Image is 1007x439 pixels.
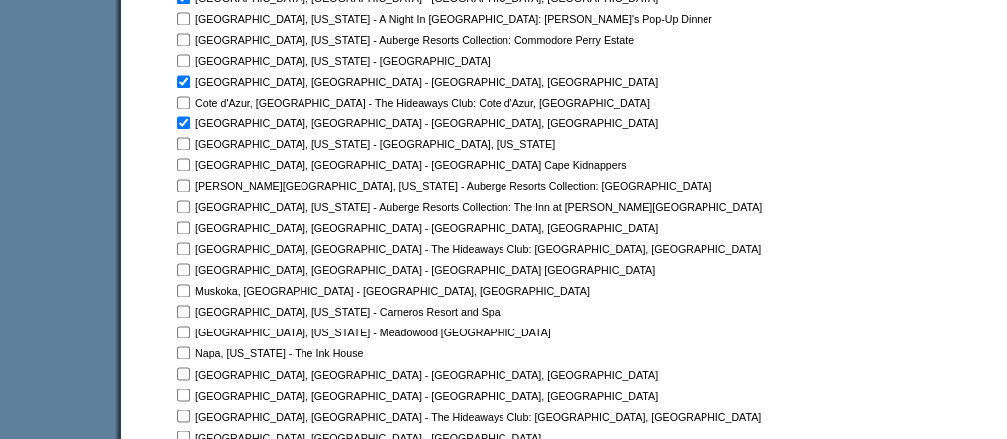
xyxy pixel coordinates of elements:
td: [GEOGRAPHIC_DATA], [GEOGRAPHIC_DATA] - [GEOGRAPHIC_DATA], [GEOGRAPHIC_DATA] [195,218,872,237]
td: [GEOGRAPHIC_DATA], [GEOGRAPHIC_DATA] - [GEOGRAPHIC_DATA] [GEOGRAPHIC_DATA] [195,260,872,279]
td: [GEOGRAPHIC_DATA], [GEOGRAPHIC_DATA] - [GEOGRAPHIC_DATA] Cape Kidnappers [195,155,872,174]
td: [GEOGRAPHIC_DATA], [US_STATE] - [GEOGRAPHIC_DATA] [195,51,872,70]
td: [GEOGRAPHIC_DATA], [US_STATE] - [GEOGRAPHIC_DATA], [US_STATE] [195,134,872,153]
td: Napa, [US_STATE] - The Ink House [195,343,872,362]
td: [GEOGRAPHIC_DATA], [GEOGRAPHIC_DATA] - [GEOGRAPHIC_DATA], [GEOGRAPHIC_DATA] [195,385,872,404]
td: Cote d'Azur, [GEOGRAPHIC_DATA] - The Hideaways Club: Cote d'Azur, [GEOGRAPHIC_DATA] [195,93,872,111]
td: Muskoka, [GEOGRAPHIC_DATA] - [GEOGRAPHIC_DATA], [GEOGRAPHIC_DATA] [195,281,872,300]
td: [GEOGRAPHIC_DATA], [GEOGRAPHIC_DATA] - [GEOGRAPHIC_DATA], [GEOGRAPHIC_DATA] [195,72,872,91]
td: [GEOGRAPHIC_DATA], [US_STATE] - A Night In [GEOGRAPHIC_DATA]: [PERSON_NAME]'s Pop-Up Dinner [195,9,872,28]
td: [GEOGRAPHIC_DATA], [GEOGRAPHIC_DATA] - The Hideaways Club: [GEOGRAPHIC_DATA], [GEOGRAPHIC_DATA] [195,239,872,258]
td: [GEOGRAPHIC_DATA], [GEOGRAPHIC_DATA] - [GEOGRAPHIC_DATA], [GEOGRAPHIC_DATA] [195,113,872,132]
td: [GEOGRAPHIC_DATA], [US_STATE] - Auberge Resorts Collection: The Inn at [PERSON_NAME][GEOGRAPHIC_D... [195,197,872,216]
td: [GEOGRAPHIC_DATA], [GEOGRAPHIC_DATA] - [GEOGRAPHIC_DATA], [GEOGRAPHIC_DATA] [195,364,872,383]
td: [GEOGRAPHIC_DATA], [US_STATE] - Carneros Resort and Spa [195,302,872,321]
td: [GEOGRAPHIC_DATA], [GEOGRAPHIC_DATA] - The Hideaways Club: [GEOGRAPHIC_DATA], [GEOGRAPHIC_DATA] [195,406,872,425]
td: [GEOGRAPHIC_DATA], [US_STATE] - Meadowood [GEOGRAPHIC_DATA] [195,323,872,341]
td: [PERSON_NAME][GEOGRAPHIC_DATA], [US_STATE] - Auberge Resorts Collection: [GEOGRAPHIC_DATA] [195,176,872,195]
td: [GEOGRAPHIC_DATA], [US_STATE] - Auberge Resorts Collection: Commodore Perry Estate [195,30,872,49]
